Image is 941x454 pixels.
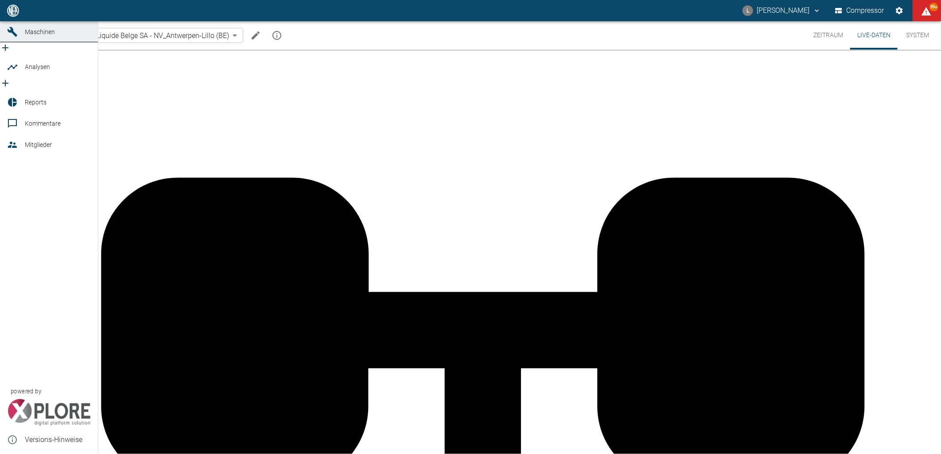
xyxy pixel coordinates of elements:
button: System [898,21,937,50]
button: Machine bearbeiten [247,27,264,44]
img: Xplore Logo [7,399,91,426]
button: Live-Daten [850,21,898,50]
a: 908000047_Air Liquide Belge SA - NV_Antwerpen-Lillo (BE) [33,30,229,41]
button: Compressor [833,3,886,19]
button: Einstellungen [891,3,907,19]
div: L [743,5,753,16]
span: 99+ [929,3,938,12]
span: Kommentare [25,120,61,127]
span: Analysen [25,63,50,70]
button: Zeitraum [806,21,850,50]
button: mission info [268,27,286,44]
span: Reports [25,99,47,106]
span: Maschinen [25,28,55,35]
span: 908000047_Air Liquide Belge SA - NV_Antwerpen-Lillo (BE) [47,31,229,41]
span: powered by [11,387,41,396]
button: luca.corigliano@neuman-esser.com [741,3,822,19]
span: Mitglieder [25,141,52,148]
span: Versions-Hinweise [25,435,91,445]
img: logo [6,4,20,16]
